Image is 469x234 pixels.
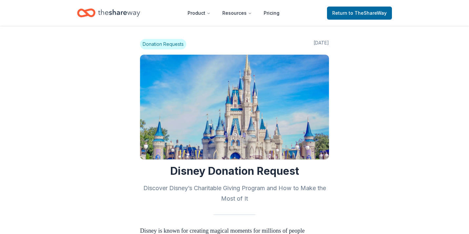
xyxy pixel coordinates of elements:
[140,55,329,159] img: Image for Disney Donation Request
[217,7,257,20] button: Resources
[258,7,285,20] a: Pricing
[182,7,216,20] button: Product
[140,183,329,204] h2: Discover Disney’s Charitable Giving Program and How to Make the Most of It
[314,39,329,49] span: [DATE]
[140,39,186,49] span: Donation Requests
[332,9,387,17] span: Return
[349,10,387,16] span: to TheShareWay
[182,5,285,21] nav: Main
[140,165,329,178] h1: Disney Donation Request
[327,7,392,20] a: Returnto TheShareWay
[77,5,140,21] a: Home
